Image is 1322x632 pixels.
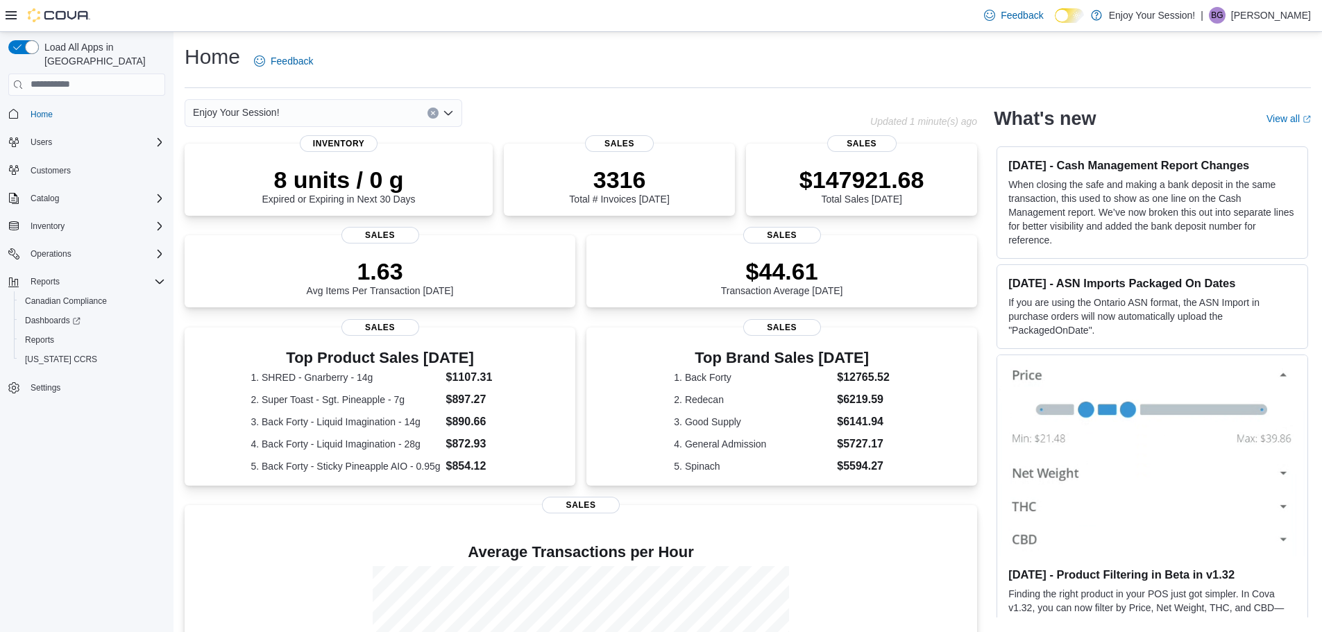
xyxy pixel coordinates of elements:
p: 3316 [569,166,669,194]
nav: Complex example [8,99,165,434]
span: [US_STATE] CCRS [25,354,97,365]
button: Canadian Compliance [14,291,171,311]
div: Transaction Average [DATE] [721,257,843,296]
button: Reports [3,272,171,291]
button: Clear input [427,108,439,119]
span: Feedback [271,54,313,68]
h1: Home [185,43,240,71]
p: [PERSON_NAME] [1231,7,1311,24]
dt: 2. Super Toast - Sgt. Pineapple - 7g [251,393,440,407]
a: View allExternal link [1266,113,1311,124]
span: Catalog [25,190,165,207]
span: Reports [25,273,165,290]
button: Reports [14,330,171,350]
span: Inventory [25,218,165,234]
span: Settings [31,382,60,393]
dd: $897.27 [446,391,509,408]
button: Users [3,133,171,152]
span: Customers [25,162,165,179]
a: [US_STATE] CCRS [19,351,103,368]
a: Reports [19,332,60,348]
span: BG [1211,7,1223,24]
span: Canadian Compliance [25,296,107,307]
button: Home [3,104,171,124]
h2: What's new [994,108,1096,130]
span: Canadian Compliance [19,293,165,309]
button: Reports [25,273,65,290]
dt: 4. General Admission [674,437,831,451]
dt: 3. Back Forty - Liquid Imagination - 14g [251,415,440,429]
button: Catalog [25,190,65,207]
dd: $12765.52 [837,369,890,386]
span: Sales [743,319,821,336]
div: Bobby Gibbons [1209,7,1226,24]
p: $147921.68 [799,166,924,194]
dt: 4. Back Forty - Liquid Imagination - 28g [251,437,440,451]
div: Avg Items Per Transaction [DATE] [307,257,454,296]
dd: $872.93 [446,436,509,452]
h4: Average Transactions per Hour [196,544,966,561]
span: Reports [31,276,60,287]
p: Enjoy Your Session! [1109,7,1196,24]
span: Sales [542,497,620,513]
dd: $5727.17 [837,436,890,452]
button: Inventory [3,216,171,236]
dd: $890.66 [446,413,509,430]
p: If you are using the Ontario ASN format, the ASN Import in purchase orders will now automatically... [1008,296,1296,337]
span: Operations [31,248,71,259]
span: Sales [827,135,897,152]
span: Enjoy Your Session! [193,104,280,121]
dd: $1107.31 [446,369,509,386]
a: Home [25,106,58,123]
h3: [DATE] - Product Filtering in Beta in v1.32 [1008,567,1296,581]
dd: $6141.94 [837,413,890,430]
dd: $6219.59 [837,391,890,408]
span: Sales [341,319,419,336]
span: Reports [25,334,54,345]
h3: [DATE] - ASN Imports Packaged On Dates [1008,276,1296,290]
dd: $854.12 [446,458,509,475]
span: Sales [743,227,821,244]
dt: 2. Redecan [674,393,831,407]
dt: 5. Spinach [674,459,831,473]
button: [US_STATE] CCRS [14,350,171,369]
h3: Top Product Sales [DATE] [251,350,509,366]
h3: Top Brand Sales [DATE] [674,350,890,366]
button: Catalog [3,189,171,208]
span: Sales [341,227,419,244]
a: Settings [25,379,66,396]
svg: External link [1303,115,1311,123]
p: | [1201,7,1203,24]
a: Feedback [248,47,319,75]
span: Dashboards [19,312,165,329]
p: 1.63 [307,257,454,285]
button: Inventory [25,218,70,234]
button: Users [25,134,58,151]
span: Reports [19,332,165,348]
button: Settings [3,377,171,398]
span: Sales [585,135,654,152]
span: Load All Apps in [GEOGRAPHIC_DATA] [39,40,165,68]
dd: $5594.27 [837,458,890,475]
input: Dark Mode [1055,8,1084,23]
dt: 1. Back Forty [674,370,831,384]
span: Washington CCRS [19,351,165,368]
span: Inventory [300,135,378,152]
span: Customers [31,165,71,176]
span: Home [25,105,165,123]
span: Home [31,109,53,120]
span: Inventory [31,221,65,232]
div: Total # Invoices [DATE] [569,166,669,205]
img: Cova [28,8,90,22]
span: Dashboards [25,315,80,326]
div: Total Sales [DATE] [799,166,924,205]
a: Feedback [978,1,1049,29]
button: Open list of options [443,108,454,119]
a: Canadian Compliance [19,293,112,309]
span: Catalog [31,193,59,204]
span: Users [31,137,52,148]
button: Operations [3,244,171,264]
p: 8 units / 0 g [262,166,416,194]
h3: [DATE] - Cash Management Report Changes [1008,158,1296,172]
